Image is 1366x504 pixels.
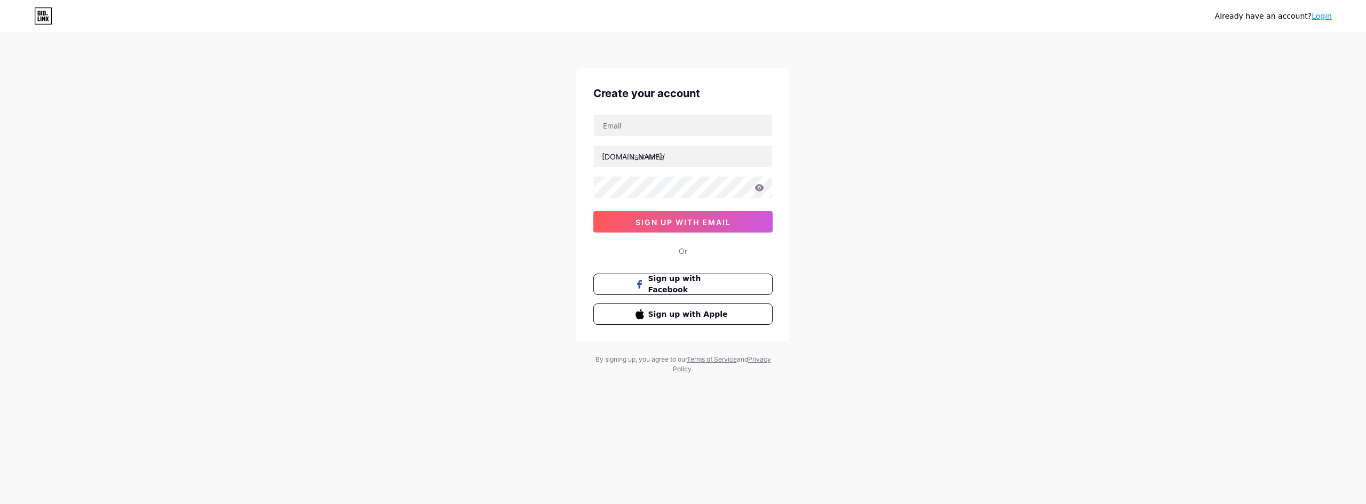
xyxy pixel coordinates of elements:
div: Or [679,245,687,257]
button: Sign up with Facebook [593,274,773,295]
span: Sign up with Facebook [648,273,731,295]
div: By signing up, you agree to our and . [592,355,774,374]
a: Login [1312,12,1332,20]
span: sign up with email [636,218,731,227]
div: Already have an account? [1215,11,1332,22]
button: Sign up with Apple [593,303,773,325]
div: [DOMAIN_NAME]/ [602,151,665,162]
input: username [594,146,772,167]
span: Sign up with Apple [648,309,731,320]
input: Email [594,115,772,136]
div: Create your account [593,85,773,101]
a: Terms of Service [687,355,737,363]
button: sign up with email [593,211,773,233]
